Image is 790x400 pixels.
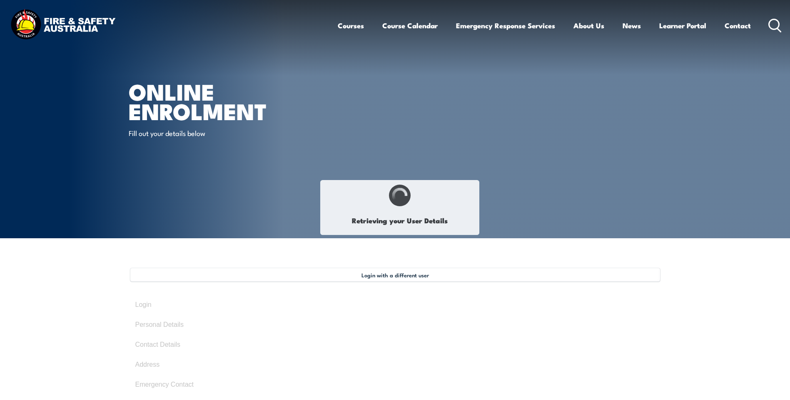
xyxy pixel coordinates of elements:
[659,15,706,37] a: Learner Portal
[325,211,475,230] h1: Retrieving your User Details
[361,272,429,278] span: Login with a different user
[382,15,438,37] a: Course Calendar
[573,15,604,37] a: About Us
[456,15,555,37] a: Emergency Response Services
[129,81,334,120] h1: Online Enrolment
[725,15,751,37] a: Contact
[338,15,364,37] a: Courses
[129,128,281,138] p: Fill out your details below
[623,15,641,37] a: News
